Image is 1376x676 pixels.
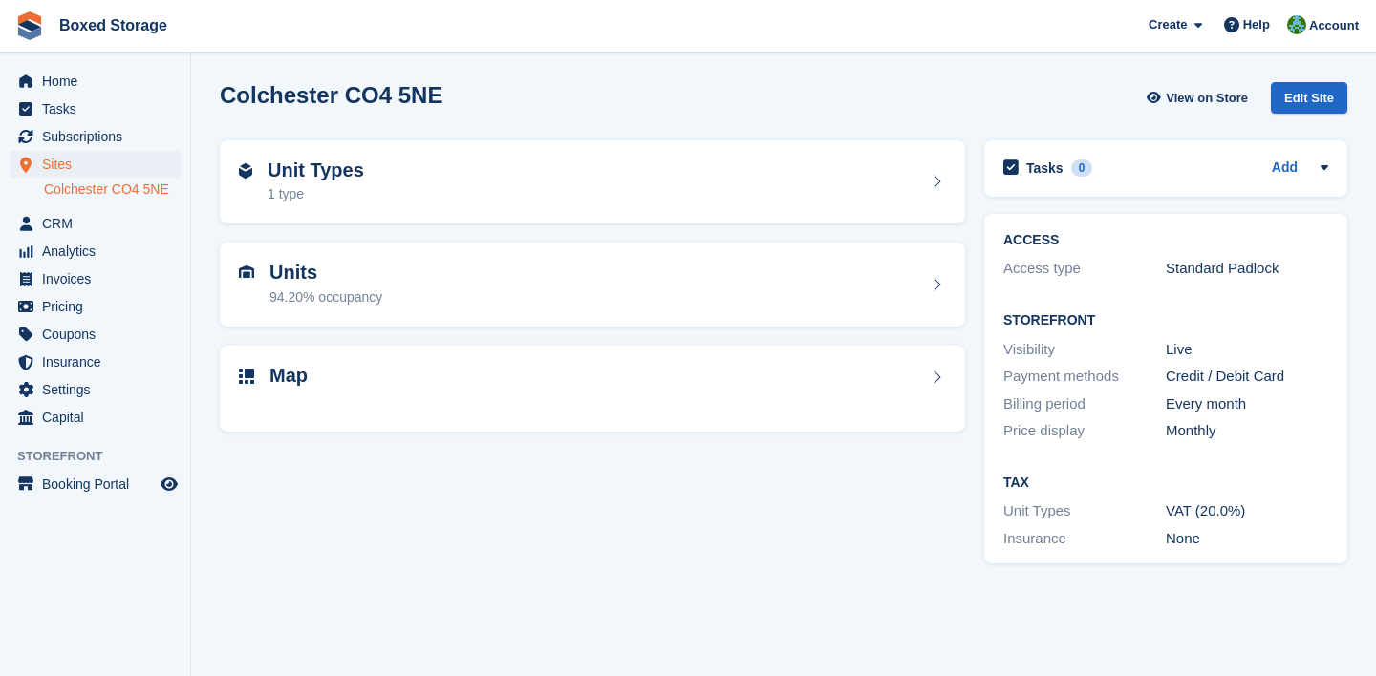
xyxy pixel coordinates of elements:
[10,404,181,431] a: menu
[1003,528,1166,550] div: Insurance
[1271,82,1347,114] div: Edit Site
[239,369,254,384] img: map-icn-33ee37083ee616e46c38cad1a60f524a97daa1e2b2c8c0bc3eb3415660979fc1.svg
[1003,420,1166,442] div: Price display
[52,10,175,41] a: Boxed Storage
[1243,15,1270,34] span: Help
[1149,15,1187,34] span: Create
[1003,366,1166,388] div: Payment methods
[42,376,157,403] span: Settings
[10,238,181,264] a: menu
[1166,366,1328,388] div: Credit / Debit Card
[42,265,157,292] span: Invoices
[42,95,157,122] span: Tasks
[42,123,157,150] span: Subscriptions
[1309,16,1359,35] span: Account
[1166,339,1328,361] div: Live
[220,140,965,224] a: Unit Types 1 type
[1166,528,1328,550] div: None
[220,82,442,108] h2: Colchester CO4 5NE
[17,447,190,466] span: Storefront
[1003,313,1328,328] h2: Storefront
[1271,82,1347,121] a: Edit Site
[1166,89,1248,108] span: View on Store
[42,238,157,264] span: Analytics
[42,471,157,497] span: Booking Portal
[220,243,965,327] a: Units 94.20% occupancy
[1166,420,1328,442] div: Monthly
[1166,258,1328,280] div: Standard Padlock
[239,265,254,279] img: unit-icn-7be61d7bf1b0ce9d3e12c5938cc71ed9869f7b940bace4675aadf7bd6d80202e.svg
[10,210,181,237] a: menu
[1272,158,1298,180] a: Add
[1026,159,1064,177] h2: Tasks
[10,376,181,403] a: menu
[42,349,157,375] span: Insurance
[1144,82,1256,114] a: View on Store
[10,95,181,122] a: menu
[42,321,157,348] span: Coupons
[10,293,181,320] a: menu
[10,321,181,348] a: menu
[269,365,308,387] h2: Map
[42,404,157,431] span: Capital
[42,293,157,320] span: Pricing
[220,346,965,433] a: Map
[1166,393,1328,415] div: Every month
[269,287,382,307] div: 94.20% occupancy
[1003,339,1166,361] div: Visibility
[158,473,181,496] a: Preview store
[10,265,181,292] a: menu
[1003,258,1166,280] div: Access type
[1003,393,1166,415] div: Billing period
[1071,159,1093,177] div: 0
[42,151,157,178] span: Sites
[1166,500,1328,522] div: VAT (20.0%)
[42,210,157,237] span: CRM
[10,151,181,178] a: menu
[268,159,364,181] h2: Unit Types
[10,68,181,95] a: menu
[10,123,181,150] a: menu
[10,471,181,497] a: menu
[15,11,44,40] img: stora-icon-8386f47178a22dfd0bd8f6a31ec36ba5ce8667c1dd55bd0f319d3a0aa187defe.svg
[1003,500,1166,522] div: Unit Types
[44,180,181,199] a: Colchester CO4 5NE
[10,349,181,375] a: menu
[239,163,252,179] img: unit-type-icn-2b2737a686de81e16bb02015468b77c625bbabd49415b5ef34ead5e3b44a266d.svg
[42,68,157,95] span: Home
[1003,233,1328,248] h2: ACCESS
[268,184,364,204] div: 1 type
[1287,15,1306,34] img: Tobias Butler
[1003,475,1328,491] h2: Tax
[269,262,382,284] h2: Units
